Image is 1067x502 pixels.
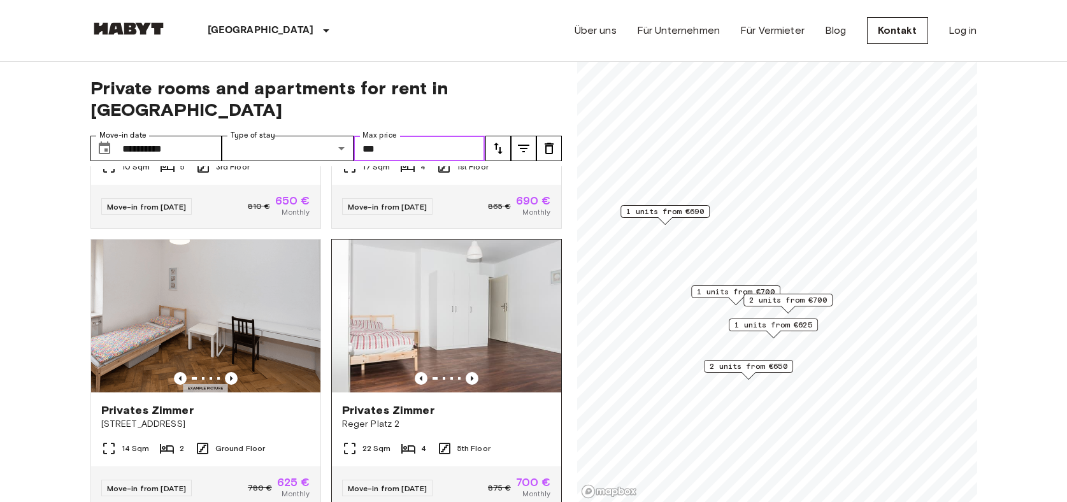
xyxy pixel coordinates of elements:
[92,136,117,161] button: Choose date, selected date is 31 Aug 2025
[362,443,391,454] span: 22 Sqm
[710,361,787,372] span: 2 units from €650
[107,202,187,212] span: Move-in from [DATE]
[215,443,266,454] span: Ground Floor
[101,403,194,418] span: Privates Zimmer
[697,286,775,298] span: 1 units from €700
[248,482,272,494] span: 780 €
[122,161,150,173] span: 10 Sqm
[421,443,426,454] span: 4
[180,161,185,173] span: 5
[348,484,427,493] span: Move-in from [DATE]
[488,201,511,212] span: 865 €
[90,22,167,35] img: Habyt
[522,206,550,218] span: Monthly
[729,319,818,338] div: Map marker
[101,418,310,431] span: [STREET_ADDRESS]
[216,161,250,173] span: 3rd Floor
[749,294,827,306] span: 2 units from €700
[511,136,536,161] button: tune
[488,482,511,494] span: 875 €
[180,443,184,454] span: 2
[867,17,928,44] a: Kontakt
[516,477,551,488] span: 700 €
[342,403,434,418] span: Privates Zimmer
[704,360,793,380] div: Map marker
[734,319,812,331] span: 1 units from €625
[231,130,275,141] label: Type of stay
[825,23,847,38] a: Blog
[743,294,833,313] div: Map marker
[581,484,637,499] a: Mapbox logo
[332,240,561,392] img: Marketing picture of unit DE-02-034-04M
[516,195,551,206] span: 690 €
[415,372,427,385] button: Previous image
[466,372,478,385] button: Previous image
[208,23,314,38] p: [GEOGRAPHIC_DATA]
[362,161,390,173] span: 17 Sqm
[277,477,310,488] span: 625 €
[536,136,562,161] button: tune
[248,201,270,212] span: 810 €
[457,443,491,454] span: 5th Floor
[420,161,426,173] span: 4
[457,161,489,173] span: 1st Floor
[342,418,551,431] span: Reger Platz 2
[348,202,427,212] span: Move-in from [DATE]
[174,372,187,385] button: Previous image
[485,136,511,161] button: tune
[691,285,780,305] div: Map marker
[90,77,562,120] span: Private rooms and apartments for rent in [GEOGRAPHIC_DATA]
[620,205,710,225] div: Map marker
[225,372,238,385] button: Previous image
[282,206,310,218] span: Monthly
[522,488,550,499] span: Monthly
[91,240,320,392] img: Marketing picture of unit DE-02-026-02M
[626,206,704,217] span: 1 units from €690
[637,23,720,38] a: Für Unternehmen
[362,130,397,141] label: Max price
[122,443,150,454] span: 14 Sqm
[282,488,310,499] span: Monthly
[275,195,310,206] span: 650 €
[740,23,805,38] a: Für Vermieter
[575,23,617,38] a: Über uns
[99,130,147,141] label: Move-in date
[107,484,187,493] span: Move-in from [DATE]
[949,23,977,38] a: Log in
